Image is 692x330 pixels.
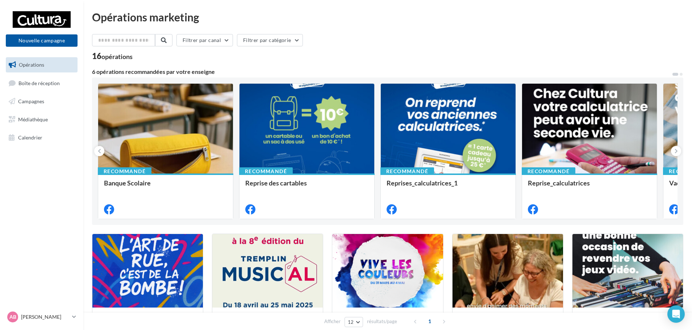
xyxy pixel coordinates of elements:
[380,167,434,175] div: Recommandé
[348,319,354,325] span: 12
[245,179,307,187] span: Reprise des cartables
[4,94,79,109] a: Campagnes
[92,12,683,22] div: Opérations marketing
[21,313,69,321] p: [PERSON_NAME]
[18,98,44,104] span: Campagnes
[19,62,44,68] span: Opérations
[9,313,16,321] span: AB
[387,179,458,187] span: Reprises_calculatrices_1
[6,34,78,47] button: Nouvelle campagne
[18,80,60,86] span: Boîte de réception
[4,57,79,72] a: Opérations
[98,167,151,175] div: Recommandé
[522,167,575,175] div: Recommandé
[18,116,48,122] span: Médiathèque
[528,179,590,187] span: Reprise_calculatrices
[6,310,78,324] a: AB [PERSON_NAME]
[4,112,79,127] a: Médiathèque
[104,179,151,187] span: Banque Scolaire
[92,52,133,60] div: 16
[92,69,672,75] div: 6 opérations recommandées par votre enseigne
[367,318,397,325] span: résultats/page
[239,167,293,175] div: Recommandé
[345,317,363,327] button: 12
[4,130,79,145] a: Calendrier
[424,316,435,327] span: 1
[237,34,303,46] button: Filtrer par catégorie
[667,305,685,323] div: Open Intercom Messenger
[18,134,42,140] span: Calendrier
[324,318,341,325] span: Afficher
[176,34,233,46] button: Filtrer par canal
[4,75,79,91] a: Boîte de réception
[101,53,133,60] div: opérations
